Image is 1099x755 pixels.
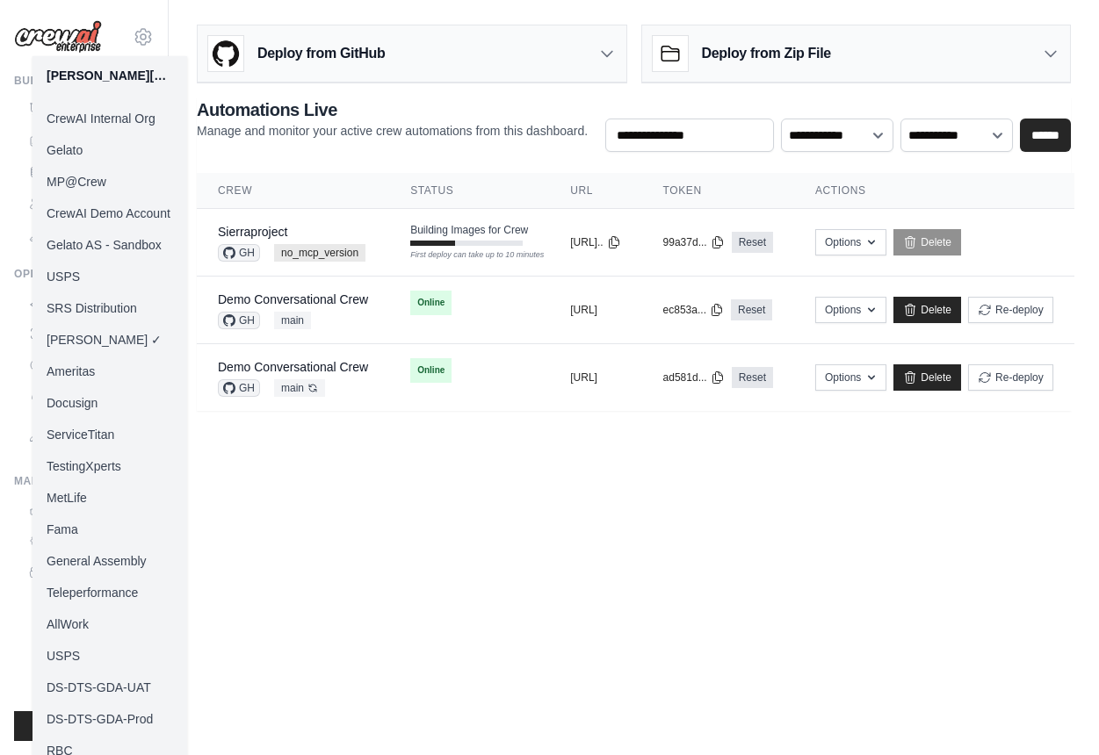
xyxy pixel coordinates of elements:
[410,358,452,383] span: Online
[218,244,260,262] span: GH
[663,370,725,385] button: ad581d...
[21,383,154,411] a: LLM Connections
[815,297,886,323] button: Options
[33,198,187,229] a: CrewAI Demo Account
[274,379,325,397] span: main
[663,235,725,249] button: 99a37d...
[197,173,389,209] th: Crew
[33,292,187,324] a: SRS Distribution
[33,103,187,134] a: CrewAI Internal Org
[33,672,187,703] a: DS-DTS-GDA-UAT
[33,450,187,482] a: TestingXperts
[218,225,287,239] a: Sierraproject
[21,190,154,218] a: Agents
[21,351,154,379] a: Trace Events
[33,608,187,640] a: AllWork
[21,495,154,523] a: Usage
[14,711,154,741] button: Logout
[702,43,831,64] h3: Deploy from Zip File
[33,703,187,735] a: DS-DTS-GDA-Prod
[47,67,173,84] div: [PERSON_NAME][EMAIL_ADDRESS][DOMAIN_NAME]
[14,74,154,88] div: Build
[21,320,154,348] a: Traces
[21,558,154,586] button: Resources
[257,43,385,64] h3: Deploy from GitHub
[410,249,523,262] div: First deploy can take up to 10 minutes
[14,474,154,488] div: Manage
[33,482,187,514] a: MetLife
[21,527,154,555] a: Settings
[893,229,961,255] a: Delete
[893,297,961,323] a: Delete
[218,312,260,329] span: GH
[968,297,1053,323] button: Re-deploy
[33,387,187,419] a: Docusign
[21,126,154,155] a: Crew Studio
[815,229,886,255] button: Options
[389,173,549,209] th: Status
[33,419,187,450] a: ServiceTitan
[218,292,368,306] a: Demo Conversational Crew
[218,379,260,397] span: GH
[33,356,187,387] a: Ameritas
[33,134,187,166] a: Gelato
[33,324,187,356] a: [PERSON_NAME] ✓
[794,173,1074,209] th: Actions
[642,173,794,209] th: Token
[21,158,154,186] a: Marketplace
[33,640,187,672] a: USPS
[21,95,154,123] a: Automations
[893,364,961,391] a: Delete
[410,223,528,237] span: Building Images for Crew
[815,364,886,391] button: Options
[274,312,311,329] span: main
[33,261,187,292] a: USPS
[14,267,154,281] div: Operate
[274,244,365,262] span: no_mcp_version
[21,414,154,457] a: Environment Variables
[732,232,773,253] a: Reset
[21,221,154,249] a: Tool Registry
[218,360,368,374] a: Demo Conversational Crew
[197,122,588,140] p: Manage and monitor your active crew automations from this dashboard.
[21,288,154,316] a: Integrations
[14,20,102,54] img: Logo
[1011,671,1099,755] iframe: Chat Widget
[549,173,641,209] th: URL
[731,299,772,320] a: Reset
[732,367,773,388] a: Reset
[33,166,187,198] a: MP@Crew
[197,97,588,122] h2: Automations Live
[33,577,187,608] a: Teleperformance
[33,514,187,545] a: Fama
[663,303,724,317] button: ec853a...
[968,364,1053,391] button: Re-deploy
[208,36,243,71] img: GitHub Logo
[33,229,187,261] a: Gelato AS - Sandbox
[33,545,187,577] a: General Assembly
[410,291,452,315] span: Online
